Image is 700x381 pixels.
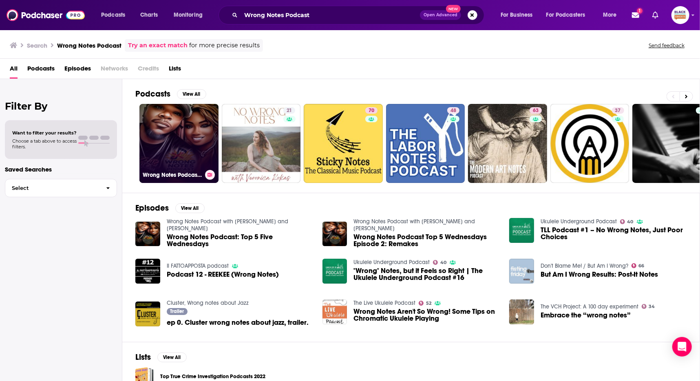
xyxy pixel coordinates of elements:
img: Embrace the “wrong notes” [509,300,534,324]
span: 34 [649,305,655,308]
a: Ukulele Underground Podcast [541,218,617,225]
a: Wrong Notes Podcast: Top 5 Five Wednesdays [167,233,313,247]
img: Wrong Notes Podcast: Top 5 Five Wednesdays [135,222,160,247]
img: But Am I Wrong Results: Post-It Notes [509,259,534,284]
button: View All [177,89,206,99]
span: More [603,9,617,21]
img: ep 0. Cluster wrong notes about jazz, trailer. [135,302,160,326]
img: Wrong Notes Aren't So Wrong! Some Tips on Chromatic Ukulele Playing [322,300,347,324]
img: User Profile [671,6,689,24]
span: 70 [369,107,374,115]
a: Show notifications dropdown [649,8,662,22]
a: Ukulele Underground Podcast [353,259,430,266]
a: Charts [135,9,163,22]
span: 40 [627,220,634,224]
a: ep 0. Cluster wrong notes about jazz, trailer. [167,319,309,326]
a: 48 [447,107,459,114]
span: For Business [501,9,533,21]
h2: Filter By [5,100,117,112]
a: The Live Ukulele Podcast [353,300,415,306]
button: Show profile menu [671,6,689,24]
a: Podcast 12 - REEKEE (Wrong Notes) [135,259,160,284]
a: Try an exact match [128,41,188,50]
a: Show notifications dropdown [629,8,643,22]
a: Podcast 12 - REEKEE (Wrong Notes) [167,271,279,278]
img: Podchaser - Follow, Share and Rate Podcasts [7,7,85,23]
span: Select [5,185,99,191]
span: 66 [639,264,645,268]
a: Wrong Notes Podcast with [PERSON_NAME] and [PERSON_NAME] [139,104,219,183]
a: 70 [304,104,383,183]
a: 70 [365,107,378,114]
a: Il FATTOAPPOSTA podcast [167,262,229,269]
span: 21 [287,107,292,115]
span: 40 [440,261,446,264]
a: 21 [222,104,301,183]
button: View All [175,203,205,213]
a: "Wrong" Notes, but it Feels so Right | The Ukulele Underground Podcast #16 [353,267,499,281]
h3: Search [27,42,47,49]
span: Open Advanced [424,13,457,17]
a: Don't Blame Me! / But Am I Wrong? [541,262,628,269]
a: Podcasts [27,62,55,79]
a: Embrace the “wrong notes” [541,312,631,319]
img: TLL Podcast #1 – No Wrong Notes, Just Poor Choices [509,218,534,243]
a: All [10,62,18,79]
a: Wrong Notes Podcast Top 5 Wednesdays Episode 2: Remakes [353,233,499,247]
a: 52 [419,301,431,306]
span: For Podcasters [546,9,585,21]
span: Credits [138,62,159,79]
h2: Podcasts [135,89,170,99]
img: Wrong Notes Podcast Top 5 Wednesdays Episode 2: Remakes [322,222,347,247]
button: open menu [95,9,136,22]
h2: Episodes [135,203,169,213]
a: Top True Crime Investigation Podcasts 2022 [160,372,265,381]
input: Search podcasts, credits, & more... [241,9,420,22]
a: 63 [530,107,542,114]
span: 1 [637,8,643,13]
div: Open Intercom Messenger [672,337,692,357]
span: 37 [615,107,621,115]
span: New [446,5,461,13]
span: 63 [533,107,539,115]
button: open menu [495,9,543,22]
a: TLL Podcast #1 – No Wrong Notes, Just Poor Choices [541,227,687,240]
a: 40 [433,260,446,265]
a: Wrong Notes Podcast with KennyMack and Starr [353,218,475,232]
a: 34 [642,304,655,309]
a: Episodes [64,62,91,79]
img: "Wrong" Notes, but it Feels so Right | The Ukulele Underground Podcast #16 [322,259,347,284]
span: Podcasts [101,9,125,21]
a: But Am I Wrong Results: Post-It Notes [541,271,658,278]
span: Wrong Notes Aren't So Wrong! Some Tips on Chromatic Ukulele Playing [353,308,499,322]
span: Want to filter your results? [12,130,77,136]
span: Networks [101,62,128,79]
a: ListsView All [135,352,187,362]
a: 40 [620,219,634,224]
a: Cluster, Wrong notes about Jazz [167,300,249,306]
h2: Lists [135,352,151,362]
a: Lists [169,62,181,79]
a: 48 [386,104,465,183]
a: 37 [550,104,629,183]
span: for more precise results [189,41,260,50]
